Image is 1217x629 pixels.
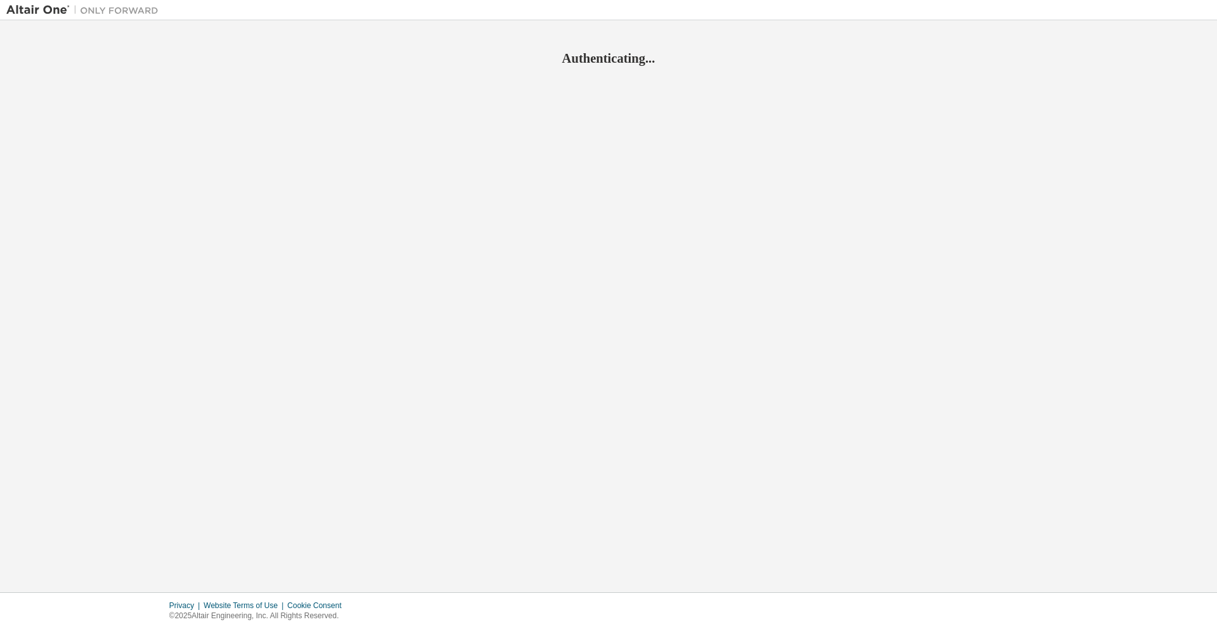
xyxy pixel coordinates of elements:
div: Privacy [169,600,203,611]
h2: Authenticating... [6,50,1211,67]
img: Altair One [6,4,165,16]
p: © 2025 Altair Engineering, Inc. All Rights Reserved. [169,611,349,621]
div: Website Terms of Use [203,600,287,611]
div: Cookie Consent [287,600,349,611]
